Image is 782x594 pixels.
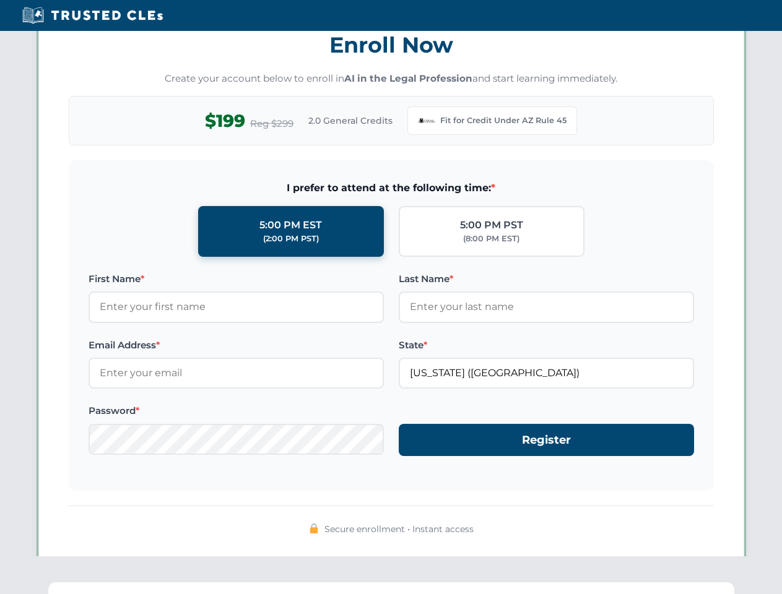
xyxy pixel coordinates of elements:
[259,217,322,233] div: 5:00 PM EST
[69,25,714,64] h3: Enroll Now
[399,424,694,457] button: Register
[399,291,694,322] input: Enter your last name
[418,112,435,129] img: Arizona Bar
[89,358,384,389] input: Enter your email
[89,291,384,322] input: Enter your first name
[205,107,245,135] span: $199
[89,180,694,196] span: I prefer to attend at the following time:
[399,358,694,389] input: Arizona (AZ)
[324,522,474,536] span: Secure enrollment • Instant access
[89,338,384,353] label: Email Address
[440,114,567,127] span: Fit for Credit Under AZ Rule 45
[19,6,167,25] img: Trusted CLEs
[460,217,523,233] div: 5:00 PM PST
[308,114,393,127] span: 2.0 General Credits
[89,272,384,286] label: First Name
[263,233,319,245] div: (2:00 PM PST)
[399,272,694,286] label: Last Name
[399,338,694,353] label: State
[309,523,319,533] img: 🔒
[463,233,519,245] div: (8:00 PM EST)
[89,403,384,418] label: Password
[69,72,714,86] p: Create your account below to enroll in and start learning immediately.
[344,72,472,84] strong: AI in the Legal Profession
[250,116,293,131] span: Reg $299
